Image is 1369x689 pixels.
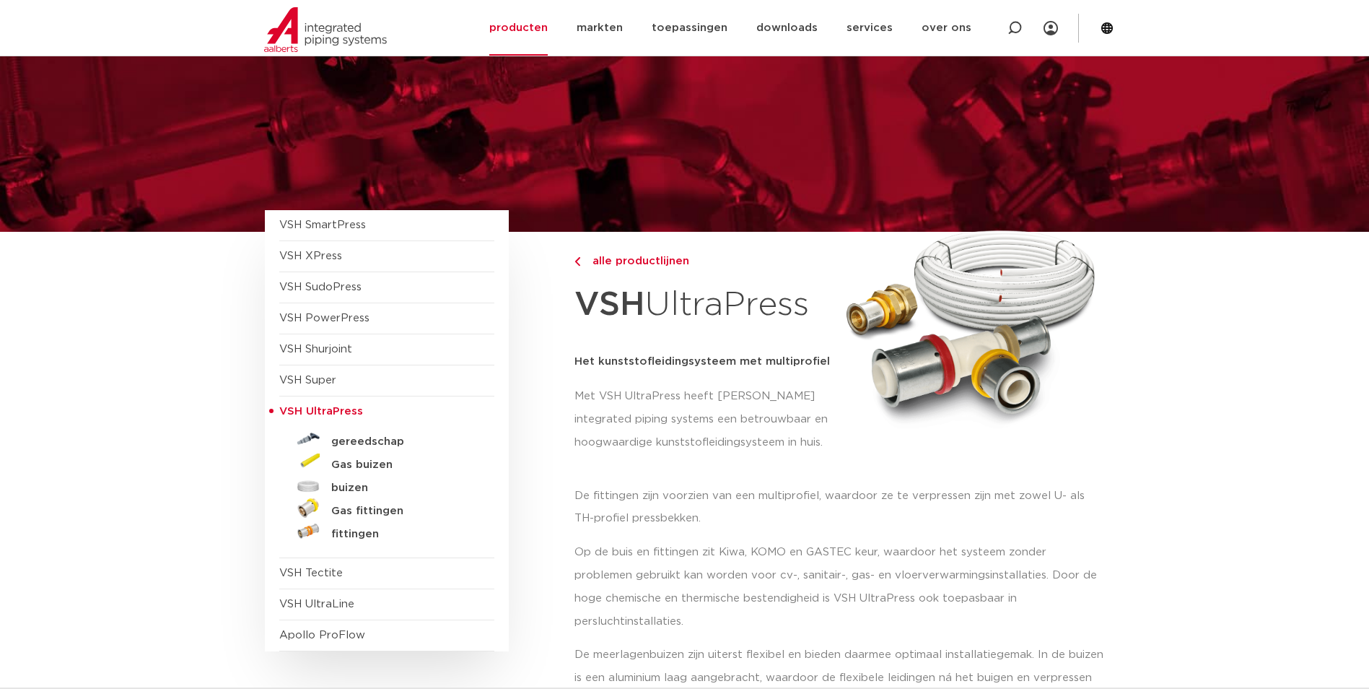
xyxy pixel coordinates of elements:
a: Apollo ProFlow [279,630,365,641]
a: VSH Tectite [279,568,343,578]
p: Met VSH UltraPress heeft [PERSON_NAME] integrated piping systems een betrouwbaar en hoogwaardige ... [574,385,836,454]
img: chevron-right.svg [574,257,580,266]
a: VSH SmartPress [279,220,366,230]
h5: fittingen [331,528,474,541]
p: Op de buis en fittingen zit Kiwa, KOMO en GASTEC keur, waardoor het systeem zonder problemen gebr... [574,541,1105,633]
a: gereedschap [279,428,494,451]
a: Gas fittingen [279,497,494,520]
a: VSH Super [279,375,336,386]
h5: Het kunststofleidingsysteem met multiprofiel [574,350,836,373]
span: alle productlijnen [584,256,689,266]
strong: VSH [574,288,645,321]
h5: gereedschap [331,435,474,448]
h1: UltraPress [574,277,836,333]
h5: Gas fittingen [331,505,474,518]
a: alle productlijnen [574,253,836,270]
p: De fittingen zijn voorzien van een multiprofiel, waardoor ze te verpressen zijn met zowel U- als ... [574,485,1105,531]
a: VSH SudoPress [279,282,362,292]
h5: buizen [331,482,474,495]
a: Gas buizen [279,451,494,474]
a: VSH XPress [279,251,342,261]
a: VSH UltraLine [279,599,354,610]
a: buizen [279,474,494,497]
a: VSH PowerPress [279,313,369,324]
a: fittingen [279,520,494,543]
h5: Gas buizen [331,459,474,472]
span: VSH UltraPress [279,406,363,417]
a: VSH Shurjoint [279,344,352,355]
